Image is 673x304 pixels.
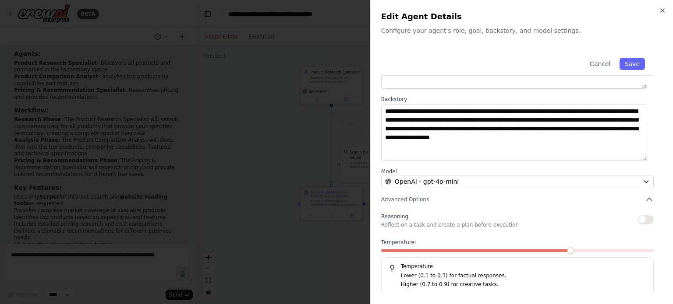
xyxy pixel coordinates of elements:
[381,213,408,220] span: Reasoning
[381,196,429,203] span: Advanced Options
[381,96,654,103] label: Backstory
[584,58,616,70] button: Cancel
[381,175,654,188] button: OpenAI - gpt-4o-mini
[381,10,662,23] h2: Edit Agent Details
[381,168,654,175] label: Model
[395,177,459,186] span: OpenAI - gpt-4o-mini
[389,263,646,270] h5: Temperature
[401,280,646,289] p: Higher (0.7 to 0.9) for creative tasks.
[381,239,416,246] span: Temperature:
[381,195,654,204] button: Advanced Options
[381,221,519,228] p: Reflect on a task and create a plan before execution
[620,58,645,70] button: Save
[401,272,646,280] p: Lower (0.1 to 0.3) for factual responses.
[381,26,662,35] p: Configure your agent's role, goal, backstory, and model settings.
